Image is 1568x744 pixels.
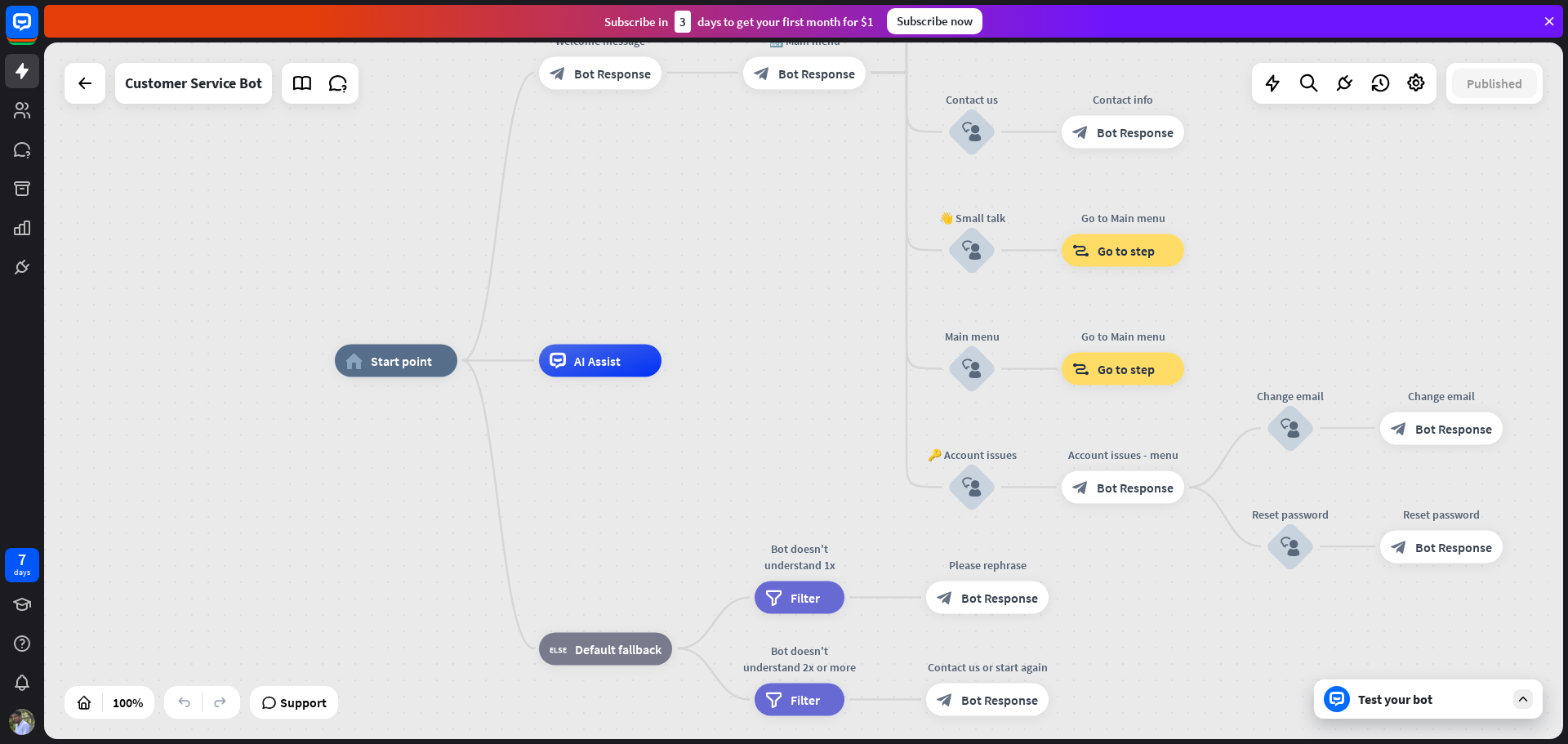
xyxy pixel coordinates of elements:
div: Go to Main menu [1049,328,1196,345]
i: block_bot_response [937,590,953,606]
button: Open LiveChat chat widget [13,7,62,56]
div: Welcome message [527,32,674,48]
i: block_bot_response [937,692,953,708]
i: block_user_input [1281,537,1300,556]
i: block_user_input [962,123,982,142]
button: Published [1452,69,1537,98]
span: Bot Response [1415,420,1492,436]
div: Bot doesn't understand 1x [742,541,857,573]
i: block_bot_response [1072,479,1089,496]
span: Filter [791,692,820,708]
div: 3 [675,11,691,33]
div: Change email [1241,387,1339,403]
i: block_user_input [1281,418,1300,438]
i: block_bot_response [754,65,770,81]
span: Bot Response [961,692,1038,708]
span: Bot Response [961,590,1038,606]
div: Customer Service Bot [125,63,262,104]
div: Contact us or start again [914,659,1061,675]
div: 7 [18,552,26,567]
div: Test your bot [1358,691,1505,707]
div: Contact info [1049,91,1196,108]
i: block_bot_response [1391,538,1407,555]
div: Main menu [923,328,1021,345]
div: Reset password [1368,506,1515,522]
span: Go to step [1098,243,1155,259]
span: Bot Response [1415,538,1492,555]
span: Filter [791,590,820,606]
span: Bot Response [1097,124,1174,140]
i: filter [765,590,782,606]
div: Subscribe in days to get your first month for $1 [604,11,874,33]
span: Go to step [1098,361,1155,377]
span: Default fallback [575,640,661,657]
i: filter [765,692,782,708]
span: Start point [371,353,432,369]
div: Subscribe now [887,8,982,34]
i: block_user_input [962,241,982,261]
div: Go to Main menu [1049,210,1196,226]
i: block_bot_response [1072,124,1089,140]
div: Account issues - menu [1049,447,1196,463]
div: Please rephrase [914,557,1061,573]
i: block_bot_response [550,65,566,81]
i: block_user_input [962,478,982,497]
div: Reset password [1241,506,1339,522]
div: 🔑 Account issues [923,447,1021,463]
a: 7 days [5,548,39,582]
i: block_user_input [962,359,982,379]
i: block_goto [1072,243,1089,259]
i: block_goto [1072,361,1089,377]
span: Bot Response [574,65,651,81]
div: 👋 Small talk [923,210,1021,226]
div: 100% [108,689,148,715]
div: days [14,567,30,578]
span: Bot Response [1097,479,1174,496]
div: Bot doesn't understand 2x or more [742,643,857,675]
i: block_bot_response [1391,420,1407,436]
span: Support [280,689,327,715]
i: home_2 [345,353,363,369]
i: block_fallback [550,640,567,657]
div: Contact us [923,91,1021,108]
span: Bot Response [778,65,855,81]
span: AI Assist [574,353,621,369]
div: 🔙 Main menu [731,32,878,48]
div: Change email [1368,387,1515,403]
